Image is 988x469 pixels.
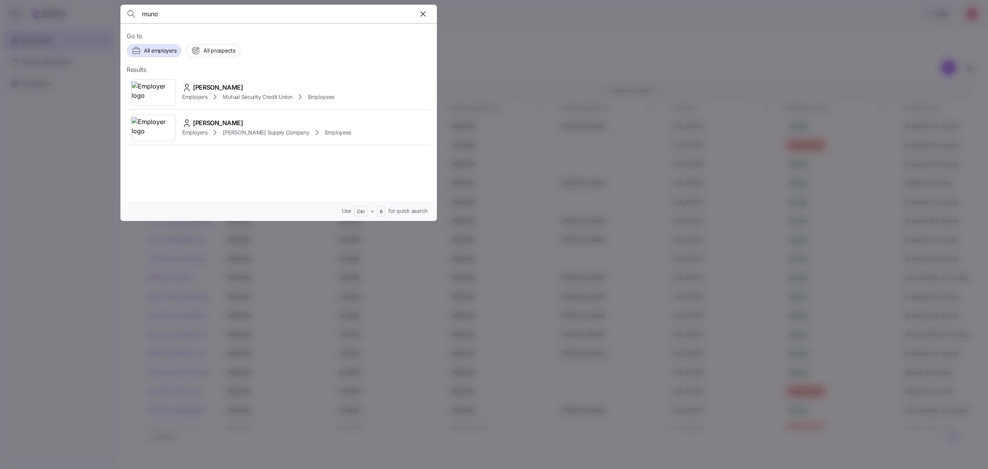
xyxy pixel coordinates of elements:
span: Employers [182,93,207,101]
span: Employees [325,129,351,136]
button: All prospects [186,44,240,57]
img: Employer logo [132,82,176,103]
span: + [370,207,374,215]
span: Employees [308,93,334,101]
span: [PERSON_NAME] Supply Company [223,129,309,136]
span: Employers [182,129,207,136]
span: for quick search [388,207,428,215]
span: Go to [127,31,431,41]
span: [PERSON_NAME] [193,83,243,92]
span: Ctrl [357,209,365,215]
img: Employer logo [132,117,176,139]
span: Mutual Security Credit Union [223,93,292,101]
span: B [380,209,383,215]
span: Use [342,207,351,215]
span: All employers [144,47,176,54]
span: All prospects [203,47,235,54]
span: [PERSON_NAME] [193,118,243,128]
span: Results [127,65,146,75]
button: All employers [127,44,181,57]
